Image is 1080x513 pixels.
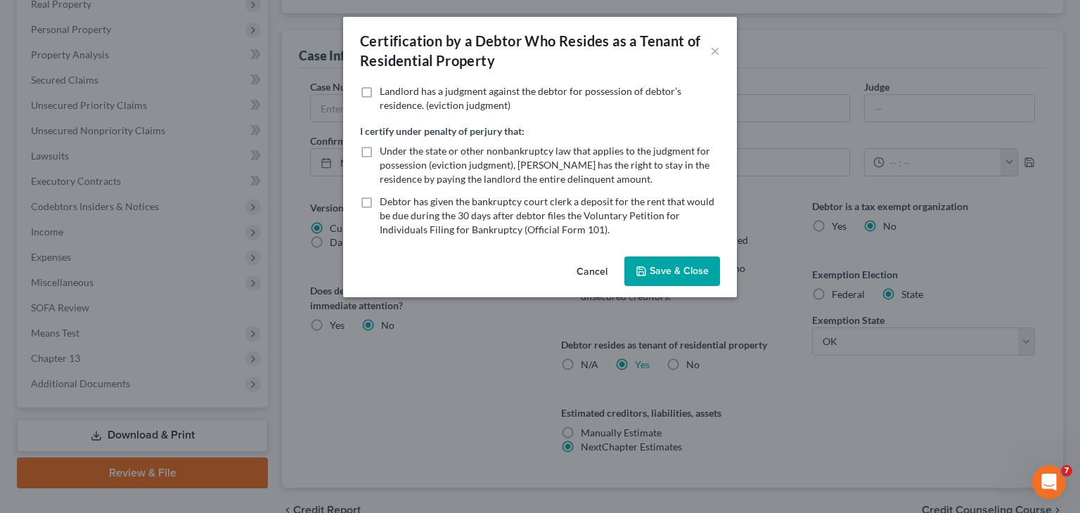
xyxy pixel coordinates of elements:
[710,42,720,59] button: ×
[1061,465,1072,476] span: 7
[624,256,720,286] button: Save & Close
[1032,465,1066,499] iframe: Intercom live chat
[380,85,681,111] span: Landlord has a judgment against the debtor for possession of debtor’s residence. (eviction judgment)
[380,195,714,235] span: Debtor has given the bankruptcy court clerk a deposit for the rent that would be due during the 3...
[360,124,525,138] label: I certify under penalty of perjury that:
[380,145,710,185] span: Under the state or other nonbankruptcy law that applies to the judgment for possession (eviction ...
[565,258,619,286] button: Cancel
[360,31,710,70] div: Certification by a Debtor Who Resides as a Tenant of Residential Property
